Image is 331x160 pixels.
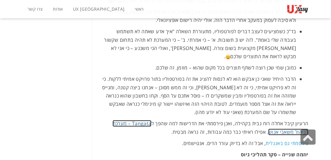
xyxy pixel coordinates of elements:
span: אודות [53,6,63,12]
p: הרעיון קיבל אחלה רוח גבית בקהילה, ואכן פירסמתי את הדרישות למה שהפך ל . אפילו ראיתי כבר כמה עבודות... [101,119,309,136]
span: UX [GEOGRAPHIC_DATA] [73,6,125,12]
strong: יוזמה שנייה – סקר תהליכי גיוס [241,151,308,158]
a: פירסמתי גם באנגלית [266,140,308,147]
span: צרו קשר [28,6,43,12]
img: UXtasy [287,5,308,14]
img: 🙂 [226,55,231,59]
li: כמובן שמי שכן רוצה לשתף תוצרים בכל מקום שהוא – מוזמן. זה שלכם. [101,64,297,72]
span: ראשי [135,6,144,12]
a: Tangata – מערכת לניהול משאבי אנוש [113,120,308,135]
li: בד"כ כשמציעים לעצב דברים לפורטפוליו, מתעוררת השאלה "איך אדע שאתה לא תשתמש בעבודה שלי באמת". לזה י... [101,27,297,61]
p: , אבל זה לא בדיוק עורר הדים. אנטישמים. [101,139,309,148]
li: הדבר היחיד שאני כן אבקש הוא לא לנסות להציג את זה בפורטפוליו בתור פרויקט אמיתי ללקוח. כי זה לא פרו... [101,75,297,116]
